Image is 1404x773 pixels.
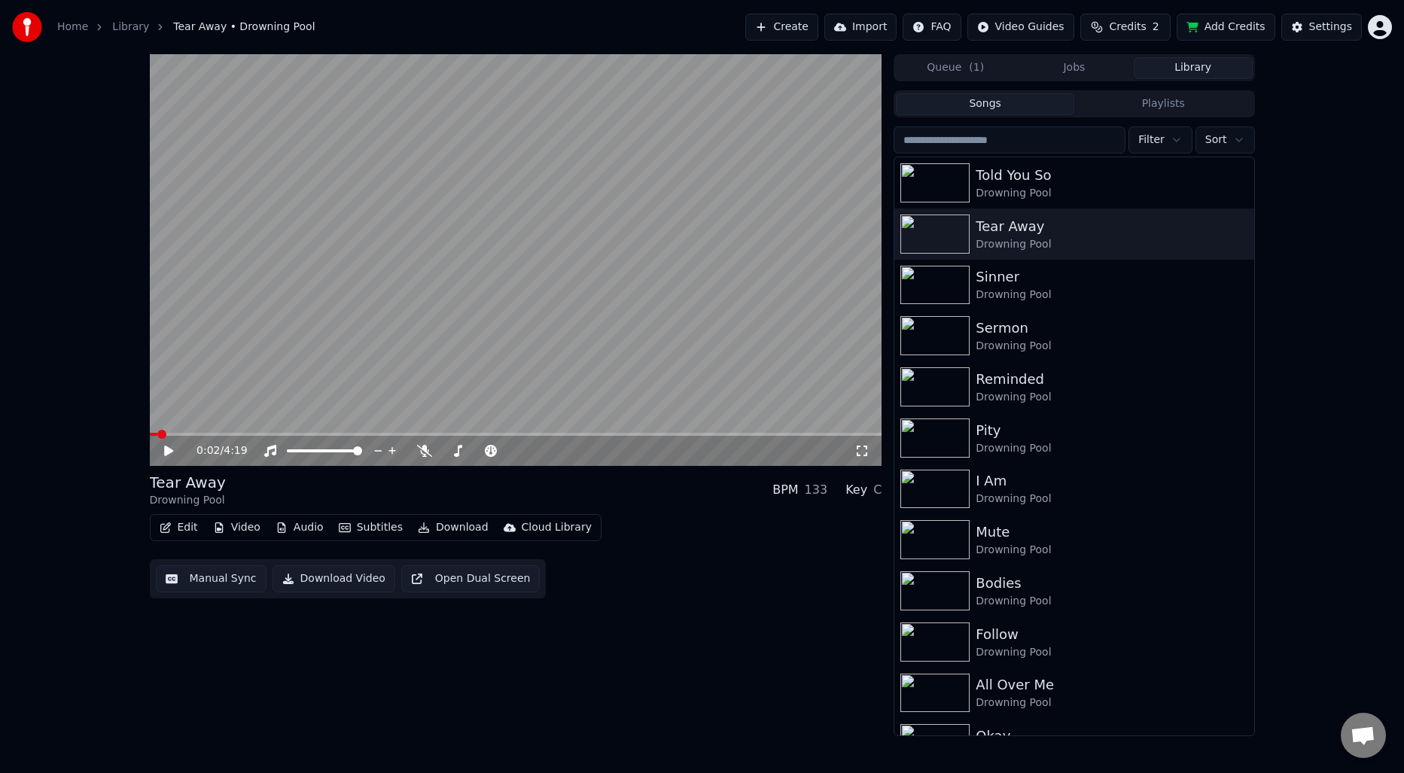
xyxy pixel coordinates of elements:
[976,165,1247,186] div: Told You So
[976,594,1247,609] div: Drowning Pool
[150,472,226,493] div: Tear Away
[967,14,1074,41] button: Video Guides
[976,266,1247,288] div: Sinner
[824,14,897,41] button: Import
[772,481,798,499] div: BPM
[976,624,1247,645] div: Follow
[976,186,1247,201] div: Drowning Pool
[976,674,1247,695] div: All Over Me
[896,57,1015,79] button: Queue
[969,60,984,75] span: ( 1 )
[873,481,882,499] div: C
[1341,713,1386,758] div: Open chat
[1177,14,1275,41] button: Add Credits
[207,517,266,538] button: Video
[745,14,818,41] button: Create
[156,565,266,592] button: Manual Sync
[976,470,1247,491] div: I Am
[412,517,495,538] button: Download
[1281,14,1362,41] button: Settings
[173,20,315,35] span: Tear Away • Drowning Pool
[112,20,149,35] a: Library
[976,573,1247,594] div: Bodies
[1134,57,1253,79] button: Library
[976,695,1247,711] div: Drowning Pool
[1153,20,1159,35] span: 2
[976,369,1247,390] div: Reminded
[845,481,867,499] div: Key
[976,318,1247,339] div: Sermon
[976,390,1247,405] div: Drowning Pool
[522,520,592,535] div: Cloud Library
[976,339,1247,354] div: Drowning Pool
[196,443,233,458] div: /
[976,420,1247,441] div: Pity
[12,12,42,42] img: youka
[1080,14,1171,41] button: Credits2
[1309,20,1352,35] div: Settings
[976,726,1247,747] div: Okay
[896,93,1074,115] button: Songs
[154,517,204,538] button: Edit
[333,517,409,538] button: Subtitles
[1015,57,1134,79] button: Jobs
[1109,20,1146,35] span: Credits
[150,493,226,508] div: Drowning Pool
[976,491,1247,507] div: Drowning Pool
[57,20,88,35] a: Home
[976,441,1247,456] div: Drowning Pool
[1074,93,1253,115] button: Playlists
[976,288,1247,303] div: Drowning Pool
[976,645,1247,660] div: Drowning Pool
[270,517,330,538] button: Audio
[224,443,247,458] span: 4:19
[196,443,220,458] span: 0:02
[903,14,961,41] button: FAQ
[57,20,315,35] nav: breadcrumb
[976,522,1247,543] div: Mute
[805,481,828,499] div: 133
[1138,132,1165,148] span: Filter
[401,565,541,592] button: Open Dual Screen
[976,237,1247,252] div: Drowning Pool
[1205,132,1227,148] span: Sort
[273,565,395,592] button: Download Video
[976,216,1247,237] div: Tear Away
[976,543,1247,558] div: Drowning Pool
